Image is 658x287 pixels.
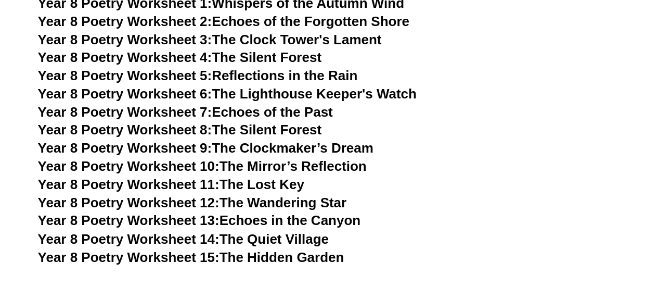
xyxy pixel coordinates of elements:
[38,122,321,138] a: Year 8 Poetry Worksheet 8:The Silent Forest
[38,231,329,246] a: Year 8 Poetry Worksheet 14:The Quiet Village
[38,104,212,120] span: Year 8 Poetry Worksheet 7:
[38,213,220,228] span: Year 8 Poetry Worksheet 13:
[606,237,658,287] iframe: Chat Widget
[38,140,373,156] a: Year 8 Poetry Worksheet 9:The Clockmaker’s Dream
[38,158,367,174] a: Year 8 Poetry Worksheet 10:The Mirror’s Reflection
[38,249,220,265] span: Year 8 Poetry Worksheet 15:
[38,68,212,83] span: Year 8 Poetry Worksheet 5:
[38,122,212,138] span: Year 8 Poetry Worksheet 8:
[38,104,333,120] a: Year 8 Poetry Worksheet 7:Echoes of the Past
[38,32,212,47] span: Year 8 Poetry Worksheet 3:
[38,68,358,83] a: Year 8 Poetry Worksheet 5:Reflections in the Rain
[38,32,382,47] a: Year 8 Poetry Worksheet 3:The Clock Tower's Lament
[38,140,212,156] span: Year 8 Poetry Worksheet 9:
[38,195,347,210] a: Year 8 Poetry Worksheet 12:The Wandering Star
[38,177,304,192] a: Year 8 Poetry Worksheet 11:The Lost Key
[38,177,220,192] span: Year 8 Poetry Worksheet 11:
[38,14,212,29] span: Year 8 Poetry Worksheet 2:
[38,231,220,246] span: Year 8 Poetry Worksheet 14:
[38,14,409,29] a: Year 8 Poetry Worksheet 2:Echoes of the Forgotten Shore
[38,249,344,265] a: Year 8 Poetry Worksheet 15:The Hidden Garden
[38,158,220,174] span: Year 8 Poetry Worksheet 10:
[38,49,212,65] span: Year 8 Poetry Worksheet 4:
[38,86,417,102] a: Year 8 Poetry Worksheet 6:The Lighthouse Keeper's Watch
[38,49,321,65] a: Year 8 Poetry Worksheet 4:The Silent Forest
[38,86,212,102] span: Year 8 Poetry Worksheet 6:
[38,195,220,210] span: Year 8 Poetry Worksheet 12:
[38,213,361,228] a: Year 8 Poetry Worksheet 13:Echoes in the Canyon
